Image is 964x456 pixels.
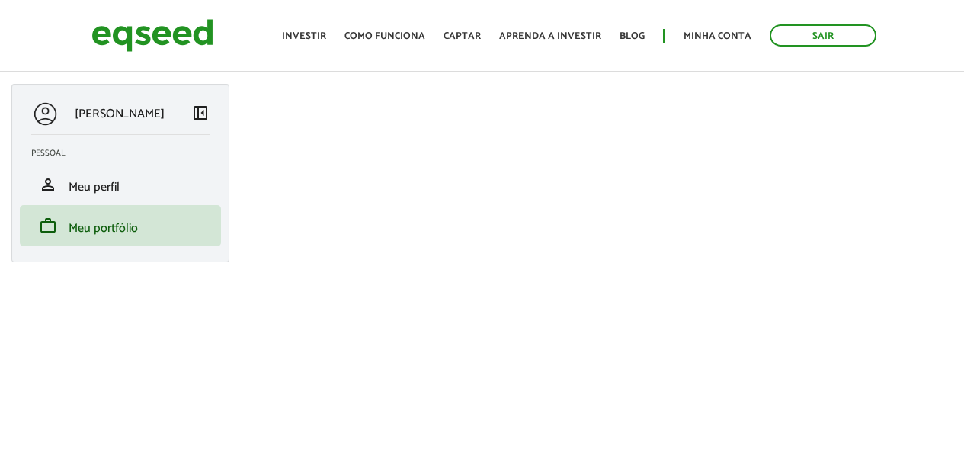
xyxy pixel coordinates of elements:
[31,149,221,158] h2: Pessoal
[191,104,210,125] a: Colapsar menu
[69,218,138,239] span: Meu portfólio
[31,217,210,235] a: workMeu portfólio
[684,31,751,41] a: Minha conta
[75,107,165,121] p: [PERSON_NAME]
[620,31,645,41] a: Blog
[770,24,876,47] a: Sair
[39,217,57,235] span: work
[20,164,221,205] li: Meu perfil
[444,31,481,41] a: Captar
[69,177,120,197] span: Meu perfil
[20,205,221,246] li: Meu portfólio
[282,31,326,41] a: Investir
[91,15,213,56] img: EqSeed
[39,175,57,194] span: person
[31,175,210,194] a: personMeu perfil
[499,31,601,41] a: Aprenda a investir
[191,104,210,122] span: left_panel_close
[344,31,425,41] a: Como funciona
